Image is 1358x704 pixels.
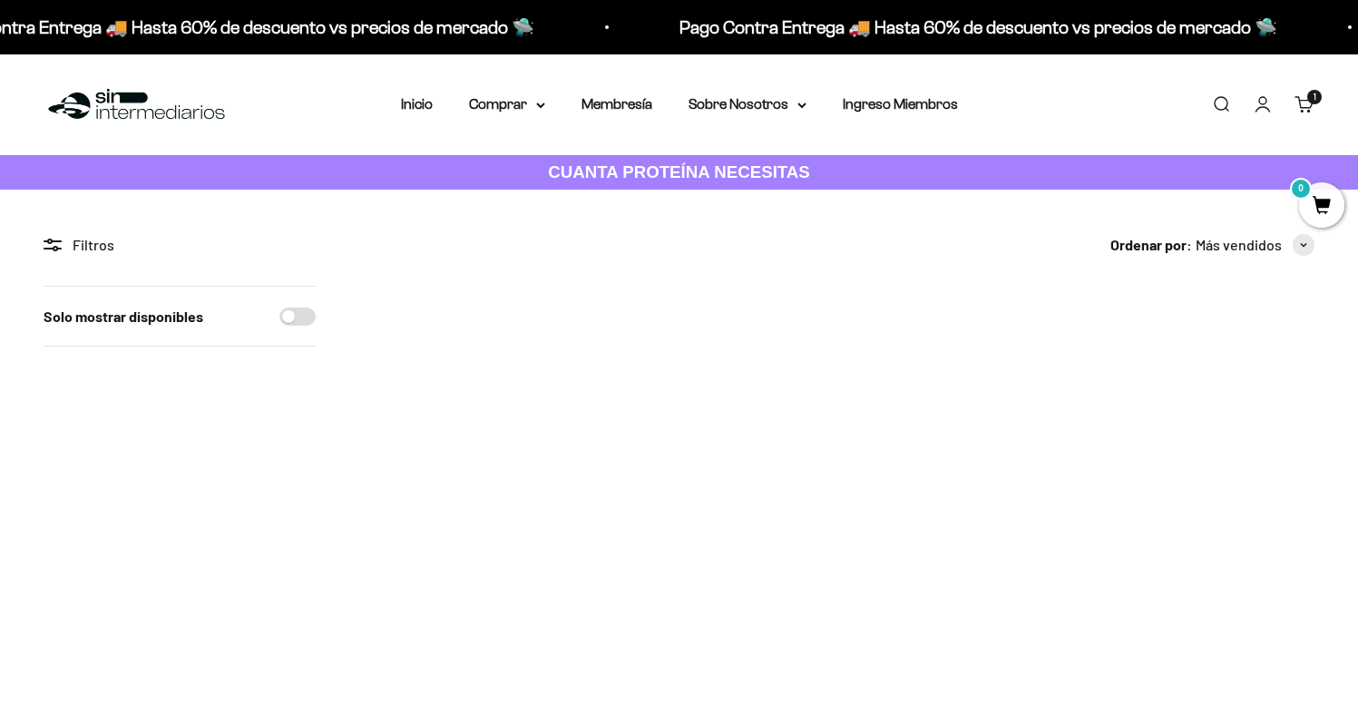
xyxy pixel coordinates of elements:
summary: Comprar [469,93,545,116]
div: Filtros [44,233,316,257]
a: Membresía [581,96,652,112]
summary: Sobre Nosotros [689,93,806,116]
strong: CUANTA PROTEÍNA NECESITAS [548,162,810,181]
p: Pago Contra Entrega 🚚 Hasta 60% de descuento vs precios de mercado 🛸 [679,13,1277,42]
a: Inicio [401,96,433,112]
mark: 0 [1290,178,1312,200]
a: 0 [1299,197,1344,217]
span: 1 [1314,93,1316,102]
button: Más vendidos [1196,233,1314,257]
span: Más vendidos [1196,233,1282,257]
a: Ingreso Miembros [843,96,958,112]
label: Solo mostrar disponibles [44,305,203,328]
span: Ordenar por: [1110,233,1192,257]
